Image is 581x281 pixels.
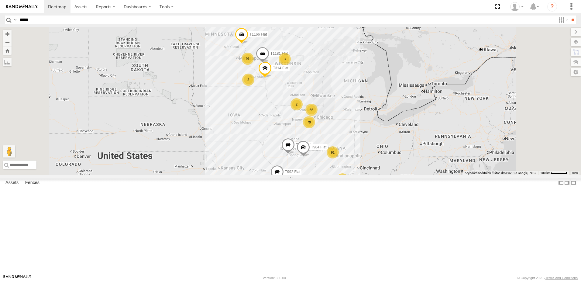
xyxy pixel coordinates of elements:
[3,38,12,47] button: Zoom out
[263,276,286,280] div: Version: 306.00
[494,171,537,175] span: Map data ©2025 Google, INEGI
[538,171,569,175] button: Map Scale: 100 km per 50 pixels
[242,53,254,65] div: 91
[305,104,318,116] div: 56
[508,2,526,11] div: Robert Fiumefreddo
[290,98,303,110] div: 2
[2,179,22,187] label: Assets
[270,51,288,56] span: T1181 Flat
[242,74,254,86] div: 2
[465,171,491,175] button: Keyboard shortcuts
[336,173,349,186] div: 3
[3,145,15,158] button: Drag Pegman onto the map to open Street View
[311,145,327,149] span: T984 Flat
[545,276,578,280] a: Terms and Conditions
[517,276,578,280] div: © Copyright 2025 -
[303,116,315,128] div: 79
[13,16,18,24] label: Search Query
[3,275,31,281] a: Visit our Website
[570,179,576,187] label: Hide Summary Table
[3,58,12,66] label: Measure
[556,16,569,24] label: Search Filter Options
[3,47,12,55] button: Zoom Home
[572,172,578,174] a: Terms
[558,179,564,187] label: Dock Summary Table to the Left
[3,30,12,38] button: Zoom in
[564,179,570,187] label: Dock Summary Table to the Right
[285,170,301,174] span: T992 Flat
[571,68,581,76] label: Map Settings
[273,66,288,70] span: T314 Flat
[6,5,38,9] img: rand-logo.svg
[279,53,291,65] div: 3
[540,171,551,175] span: 100 km
[296,143,311,147] span: T512 Flat
[22,179,43,187] label: Fences
[327,146,339,158] div: 91
[547,2,557,12] i: ?
[249,32,267,36] span: T1166 Flat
